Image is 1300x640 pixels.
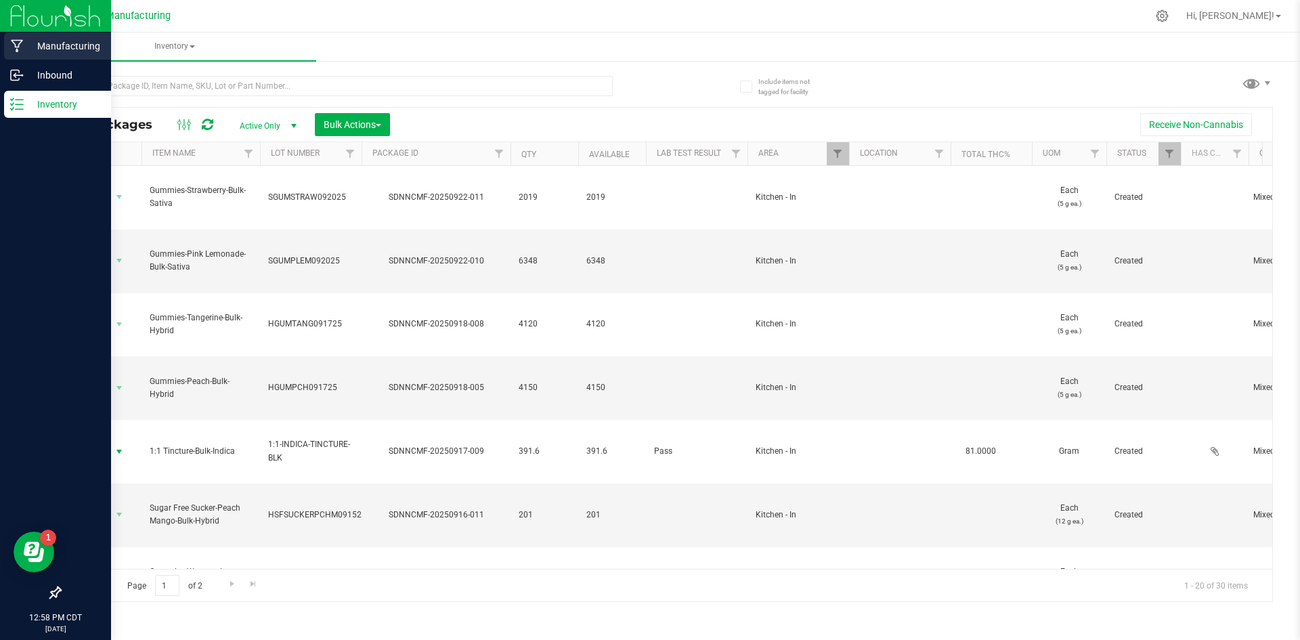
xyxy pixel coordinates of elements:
[150,375,252,401] span: Gummies-Peach-Bulk-Hybrid
[360,318,513,330] div: SDNNCMF-20250918-008
[1040,324,1098,337] p: (5 g ea.)
[339,142,362,165] a: Filter
[1084,142,1106,165] a: Filter
[111,379,128,398] span: select
[155,575,179,596] input: 1
[70,117,166,132] span: All Packages
[586,381,638,394] span: 4150
[758,77,826,97] span: Include items not tagged for facility
[756,445,841,458] span: Kitchen - In
[10,98,24,111] inline-svg: Inventory
[150,248,252,274] span: Gummies-Pink Lemonade-Bulk-Sativa
[24,38,105,54] p: Manufacturing
[1114,318,1173,330] span: Created
[758,148,779,158] a: Area
[150,502,252,528] span: Sugar Free Sucker-Peach Mango-Bulk-Hybrid
[360,381,513,394] div: SDNNCMF-20250918-005
[10,68,24,82] inline-svg: Inbound
[586,191,638,204] span: 2019
[827,142,849,165] a: Filter
[586,445,638,458] span: 391.6
[586,318,638,330] span: 4120
[150,184,252,210] span: Gummies-Strawberry-Bulk-Sativa
[24,96,105,112] p: Inventory
[1114,509,1173,521] span: Created
[1040,375,1098,401] span: Each
[1226,142,1249,165] a: Filter
[111,442,128,461] span: select
[111,251,128,270] span: select
[756,381,841,394] span: Kitchen - In
[111,315,128,334] span: select
[519,318,570,330] span: 4120
[238,142,260,165] a: Filter
[360,445,513,458] div: SDNNCMF-20250917-009
[1173,575,1259,595] span: 1 - 20 of 30 items
[150,445,252,458] span: 1:1 Tincture-Bulk-Indica
[14,532,54,572] iframe: Resource center
[1040,248,1098,274] span: Each
[24,67,105,83] p: Inbound
[1040,197,1098,210] p: (5 g ea.)
[756,509,841,521] span: Kitchen - In
[372,148,418,158] a: Package ID
[360,255,513,268] div: SDNNCMF-20250922-010
[150,312,252,337] span: Gummies-Tangerine-Bulk-Hybrid
[360,191,513,204] div: SDNNCMF-20250922-011
[725,142,747,165] a: Filter
[32,33,316,61] a: Inventory
[1181,142,1249,166] th: Has COA
[360,509,513,521] div: SDNNCMF-20250916-011
[6,612,105,624] p: 12:58 PM CDT
[1040,515,1098,528] p: (12 g ea.)
[519,255,570,268] span: 6348
[1040,312,1098,337] span: Each
[1154,9,1171,22] div: Manage settings
[6,624,105,634] p: [DATE]
[268,255,353,268] span: SGUMPLEM092025
[654,445,739,458] span: Pass
[756,255,841,268] span: Kitchen - In
[519,191,570,204] span: 2019
[222,575,242,593] a: Go to the next page
[488,142,511,165] a: Filter
[268,438,353,464] span: 1:1-INDICA-TINCTURE-BLK
[268,318,353,330] span: HGUMTANG091725
[40,530,56,546] iframe: Resource center unread badge
[519,381,570,394] span: 4150
[519,509,570,521] span: 201
[268,381,353,394] span: HGUMPCH091725
[1040,566,1098,591] span: Each
[268,509,366,521] span: HSFSUCKERPCHM091525
[1114,381,1173,394] span: Created
[1114,445,1173,458] span: Created
[860,148,898,158] a: Location
[271,148,320,158] a: Lot Number
[1186,10,1274,21] span: Hi, [PERSON_NAME]!
[150,566,252,591] span: Gummies-Watermelon Lime-Bulk-Indica
[324,119,381,130] span: Bulk Actions
[1140,113,1252,136] button: Receive Non-Cannabis
[521,150,536,159] a: Qty
[1158,142,1181,165] a: Filter
[116,575,213,596] span: Page of 2
[60,76,613,96] input: Search Package ID, Item Name, SKU, Lot or Part Number...
[1040,388,1098,401] p: (5 g ea.)
[519,445,570,458] span: 391.6
[1040,261,1098,274] p: (5 g ea.)
[586,509,638,521] span: 201
[244,575,263,593] a: Go to the last page
[589,150,630,159] a: Available
[928,142,951,165] a: Filter
[315,113,390,136] button: Bulk Actions
[961,150,1010,159] a: Total THC%
[152,148,196,158] a: Item Name
[657,148,721,158] a: Lab Test Result
[111,188,128,207] span: select
[268,191,353,204] span: SGUMSTRAW092025
[1040,184,1098,210] span: Each
[10,39,24,53] inline-svg: Manufacturing
[1114,255,1173,268] span: Created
